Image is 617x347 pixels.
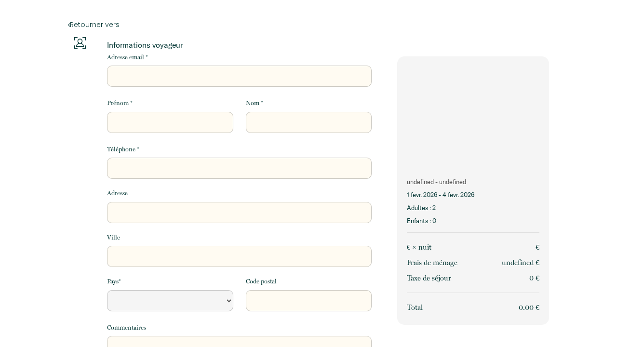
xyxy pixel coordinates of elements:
span: Total [407,303,423,312]
p: 0 € [529,272,539,284]
label: Commentaires [107,323,146,333]
p: Informations voyageur [107,40,372,50]
label: Adresse email * [107,53,148,62]
label: Ville [107,233,120,242]
img: guests-info [74,37,86,49]
label: Prénom * [107,98,133,108]
p: undefined - undefined [407,177,539,187]
label: Adresse [107,188,128,198]
p: Frais de ménage [407,257,457,268]
p: € [536,241,539,253]
label: Code postal [246,277,277,286]
select: Default select example [107,290,233,311]
p: € × nuit [407,241,431,253]
p: 1 févr. 2026 - 4 févr. 2026 [407,190,539,200]
label: Téléphone * [107,145,139,154]
p: undefined € [502,257,539,268]
p: Taxe de séjour [407,272,451,284]
p: Enfants : 0 [407,216,539,226]
img: rental-image [397,56,549,170]
a: Retourner vers [68,19,549,30]
span: 0.00 € [519,303,539,312]
label: Nom * [246,98,263,108]
label: Pays [107,277,121,286]
p: Adultes : 2 [407,203,539,213]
